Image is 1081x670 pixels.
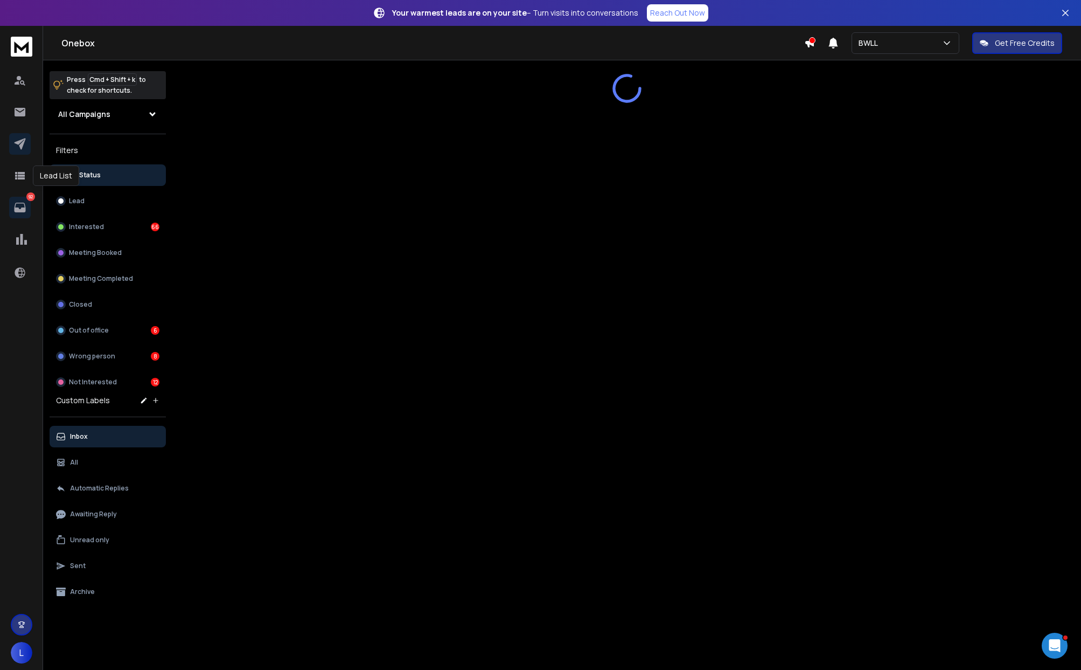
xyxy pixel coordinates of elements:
p: BWLL [859,38,882,49]
h3: Custom Labels [56,395,110,406]
p: Inbox [70,432,88,441]
div: 66 [151,223,159,231]
button: All Campaigns [50,103,166,125]
strong: Your warmest leads are on your site [392,8,527,18]
button: Automatic Replies [50,478,166,499]
div: Lead List [33,165,79,186]
button: All Status [50,164,166,186]
a: 92 [9,197,31,218]
p: Archive [70,588,95,596]
p: Unread only [70,536,109,544]
button: L [11,642,32,664]
h1: Onebox [61,37,804,50]
button: Interested66 [50,216,166,238]
p: Reach Out Now [650,8,705,18]
p: Wrong person [69,352,115,361]
h1: All Campaigns [58,109,110,120]
button: Lead [50,190,166,212]
button: Wrong person8 [50,346,166,367]
p: Get Free Credits [995,38,1055,49]
h3: Filters [50,143,166,158]
button: Not Interested12 [50,371,166,393]
button: Awaiting Reply [50,503,166,525]
img: logo [11,37,32,57]
div: 12 [151,378,159,386]
div: 8 [151,352,159,361]
button: Meeting Completed [50,268,166,289]
p: Lead [69,197,85,205]
button: All [50,452,166,473]
p: Out of office [69,326,109,335]
p: All [70,458,78,467]
p: Meeting Completed [69,274,133,283]
p: All Status [70,171,101,179]
p: Closed [69,300,92,309]
button: Sent [50,555,166,577]
p: Interested [69,223,104,231]
p: Awaiting Reply [70,510,117,519]
p: Not Interested [69,378,117,386]
div: 6 [151,326,159,335]
p: Automatic Replies [70,484,129,493]
button: Meeting Booked [50,242,166,264]
button: Get Free Credits [972,32,1062,54]
button: Unread only [50,529,166,551]
a: Reach Out Now [647,4,708,22]
p: – Turn visits into conversations [392,8,638,18]
p: Sent [70,562,86,570]
span: Cmd + Shift + k [88,73,137,86]
button: Out of office6 [50,320,166,341]
iframe: Intercom live chat [1042,633,1068,659]
p: Press to check for shortcuts. [67,74,146,96]
p: 92 [26,192,35,201]
button: Closed [50,294,166,315]
button: Inbox [50,426,166,447]
button: Archive [50,581,166,603]
p: Meeting Booked [69,248,122,257]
